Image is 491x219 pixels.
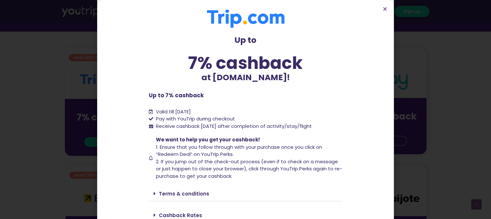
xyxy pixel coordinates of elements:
span: Valid till [DATE] [156,108,191,115]
div: 7% cashback [149,54,343,71]
a: Cashback Rates [159,212,202,219]
span: Receive cashback [DATE] after completion of activity/stay/flight [156,123,312,129]
a: Close [383,6,387,11]
span: 2. If you jump out of the check-out process (even if to check on a message or just happen to clos... [156,158,342,179]
p: at [DOMAIN_NAME]! [149,71,343,84]
span: Pay with YouTrip during checkout [154,115,235,123]
div: Terms & conditions [149,186,343,201]
b: Up to 7% cashback [149,91,204,99]
p: Up to [149,34,343,46]
span: 1. Ensure that you follow through with your purchase once you click on “Redeem Deal” on YouTrip P... [156,144,322,158]
a: Terms & conditions [159,190,209,197]
span: We want to help you get your cashback! [156,136,260,143]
